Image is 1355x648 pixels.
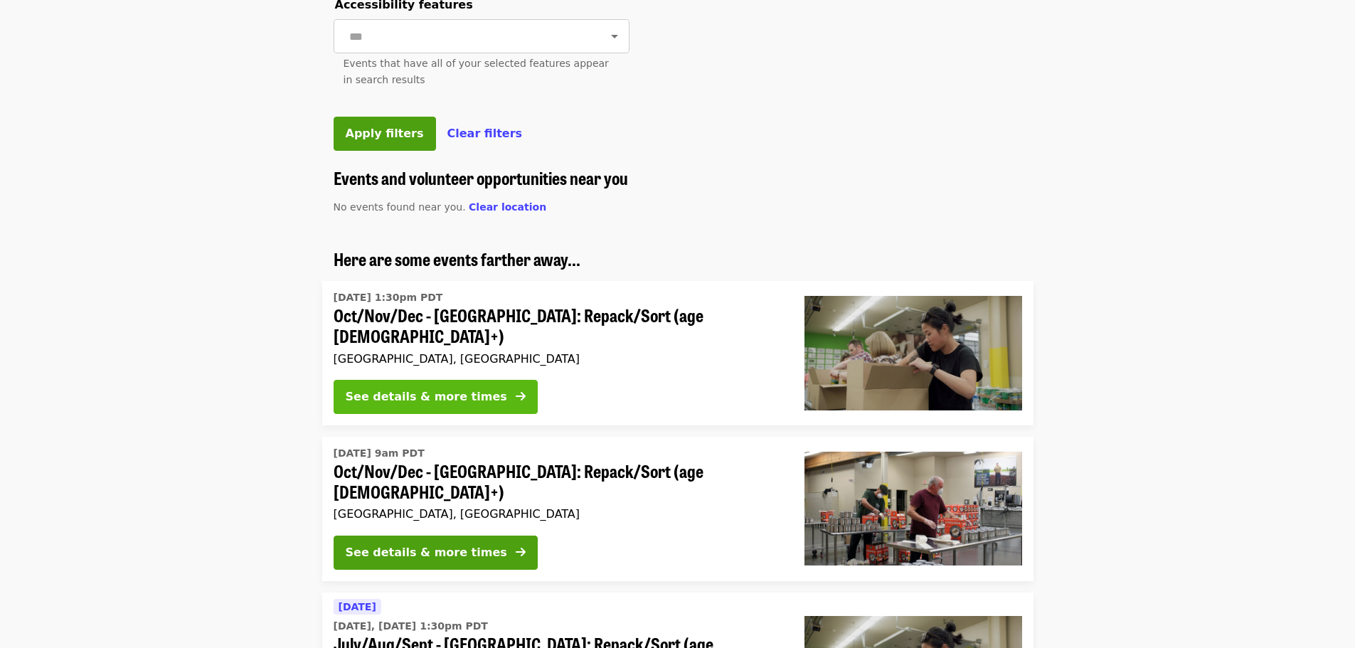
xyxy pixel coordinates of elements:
[334,380,538,414] button: See details & more times
[516,546,526,559] i: arrow-right icon
[334,352,782,366] div: [GEOGRAPHIC_DATA], [GEOGRAPHIC_DATA]
[334,446,425,461] time: [DATE] 9am PDT
[346,127,424,140] span: Apply filters
[322,437,1033,581] a: See details for "Oct/Nov/Dec - Portland: Repack/Sort (age 16+)"
[469,200,546,215] button: Clear location
[334,536,538,570] button: See details & more times
[344,58,609,85] span: Events that have all of your selected features appear in search results
[346,388,507,405] div: See details & more times
[334,290,443,305] time: [DATE] 1:30pm PDT
[346,544,507,561] div: See details & more times
[804,296,1022,410] img: Oct/Nov/Dec - Portland: Repack/Sort (age 8+) organized by Oregon Food Bank
[334,507,782,521] div: [GEOGRAPHIC_DATA], [GEOGRAPHIC_DATA]
[334,165,628,190] span: Events and volunteer opportunities near you
[447,125,523,142] button: Clear filters
[447,127,523,140] span: Clear filters
[804,452,1022,565] img: Oct/Nov/Dec - Portland: Repack/Sort (age 16+) organized by Oregon Food Bank
[605,26,625,46] button: Open
[334,461,782,502] span: Oct/Nov/Dec - [GEOGRAPHIC_DATA]: Repack/Sort (age [DEMOGRAPHIC_DATA]+)
[334,201,466,213] span: No events found near you.
[322,281,1033,425] a: See details for "Oct/Nov/Dec - Portland: Repack/Sort (age 8+)"
[334,246,580,271] span: Here are some events farther away...
[334,117,436,151] button: Apply filters
[334,305,782,346] span: Oct/Nov/Dec - [GEOGRAPHIC_DATA]: Repack/Sort (age [DEMOGRAPHIC_DATA]+)
[334,619,488,634] time: [DATE], [DATE] 1:30pm PDT
[339,601,376,612] span: [DATE]
[516,390,526,403] i: arrow-right icon
[469,201,546,213] span: Clear location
